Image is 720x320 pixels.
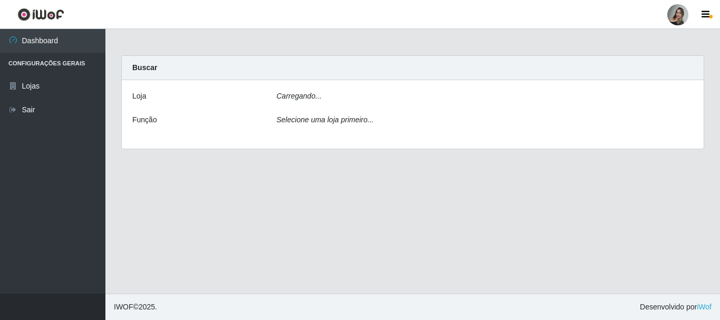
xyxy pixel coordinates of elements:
[697,303,712,311] a: iWof
[132,63,157,72] strong: Buscar
[132,114,157,125] label: Função
[114,303,133,311] span: IWOF
[277,92,322,100] i: Carregando...
[17,8,64,21] img: CoreUI Logo
[277,115,374,124] i: Selecione uma loja primeiro...
[132,91,146,102] label: Loja
[114,302,157,313] span: © 2025 .
[640,302,712,313] span: Desenvolvido por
